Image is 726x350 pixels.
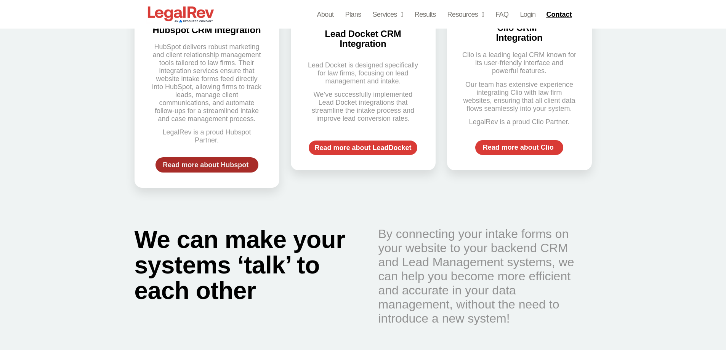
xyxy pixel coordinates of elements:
span: Read more about Clio [483,144,554,151]
p: We’ve successfully implemented Lead Docket integrations that streamline the intake process and im... [306,91,420,123]
p: HubSpot delivers robust marketing and client relationship management tools tailored to law firms.... [150,43,264,123]
p: Lead Docket is designed specifically for law firms, focusing on lead management and intake. [306,61,420,85]
p: By connecting your intake forms on your website to your backend CRM and Lead Management systems, ... [378,227,592,326]
a: Results [415,9,436,20]
a: Services [373,9,403,20]
a: About [317,9,333,20]
p: Clio is a leading legal CRM known for its user-friendly interface and powerful features. [462,51,577,75]
a: Login [520,9,535,20]
a: Resources [447,9,484,20]
p: Our team has extensive experience integrating Clio with law firm websites, ensuring that all clie... [462,81,577,113]
p: LegalRev is a proud Hubspot Partner. [150,128,264,144]
span: Contact [546,11,572,18]
a: Read more about LeadDocket [309,141,417,155]
span: Read more about Hubspot [163,161,248,168]
a: Contact [543,8,577,21]
a: Read more about Clio [475,140,563,155]
nav: Menu [317,9,535,20]
h3: Clio CRM Integration [481,23,558,43]
h3: Lead Docket CRM Integration [306,29,420,49]
a: Read more about Hubspot [155,157,258,173]
a: Plans [345,9,361,20]
p: LegalRev is a proud Clio Partner. [462,118,577,126]
h2: We can make your systems ‘talk’ to each other [135,227,356,304]
h3: Hubspot CRM Integration [150,25,264,35]
a: FAQ [495,9,508,20]
span: Read more about LeadDocket [314,144,411,151]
